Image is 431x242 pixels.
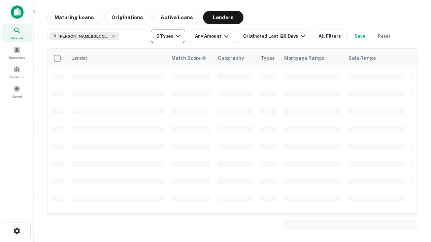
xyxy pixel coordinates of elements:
button: Reset [373,30,395,43]
button: Any Amount [188,30,235,43]
button: Save your search to get updates of matches that match your search criteria. [349,30,371,43]
th: Types [257,49,280,68]
th: Sale Range [344,49,409,68]
a: Search [2,24,32,42]
span: Borrowers [9,55,25,60]
div: Geography [218,54,244,62]
button: Originated Last 120 Days [238,30,310,43]
span: Saved [12,94,22,99]
th: Geography [214,49,257,68]
button: Active Loans [153,11,200,24]
button: All Filters [313,30,346,43]
button: Lenders [203,11,243,24]
iframe: Chat Widget [397,188,431,220]
button: Maturing Loans [47,11,101,24]
div: Originated Last 120 Days [243,32,307,40]
div: Lender [71,54,88,62]
th: Mortgage Range [280,49,344,68]
button: 5 Types [151,30,185,43]
a: Saved [2,82,32,100]
div: Types [261,54,275,62]
th: Lender [67,49,167,68]
th: Capitalize uses an advanced AI algorithm to match your search with the best lender. The match sco... [167,49,214,68]
h6: Match Score [171,54,205,62]
div: Mortgage Range [284,54,324,62]
div: Capitalize uses an advanced AI algorithm to match your search with the best lender. The match sco... [171,54,206,62]
img: capitalize-icon.png [11,5,24,19]
button: Originations [104,11,151,24]
a: Contacts [2,63,32,81]
div: Sale Range [349,54,376,62]
span: Contacts [10,74,24,80]
span: Search [11,35,23,41]
a: Borrowers [2,43,32,62]
span: [PERSON_NAME][GEOGRAPHIC_DATA], [GEOGRAPHIC_DATA] [59,33,109,39]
